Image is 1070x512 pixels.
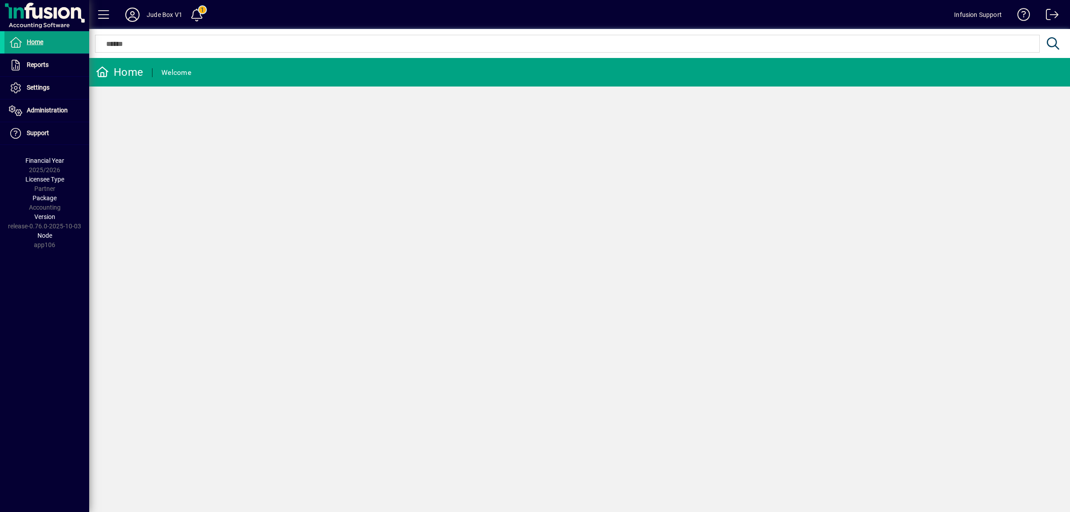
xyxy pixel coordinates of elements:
[37,232,52,239] span: Node
[4,99,89,122] a: Administration
[25,157,64,164] span: Financial Year
[4,77,89,99] a: Settings
[27,107,68,114] span: Administration
[1011,2,1030,31] a: Knowledge Base
[147,8,182,22] div: Jude Box V1
[25,176,64,183] span: Licensee Type
[27,84,49,91] span: Settings
[954,8,1002,22] div: Infusion Support
[118,7,147,23] button: Profile
[1039,2,1059,31] a: Logout
[27,61,49,68] span: Reports
[161,66,191,80] div: Welcome
[4,122,89,145] a: Support
[27,129,49,136] span: Support
[4,54,89,76] a: Reports
[34,213,55,220] span: Version
[27,38,43,45] span: Home
[33,194,57,202] span: Package
[96,65,143,79] div: Home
